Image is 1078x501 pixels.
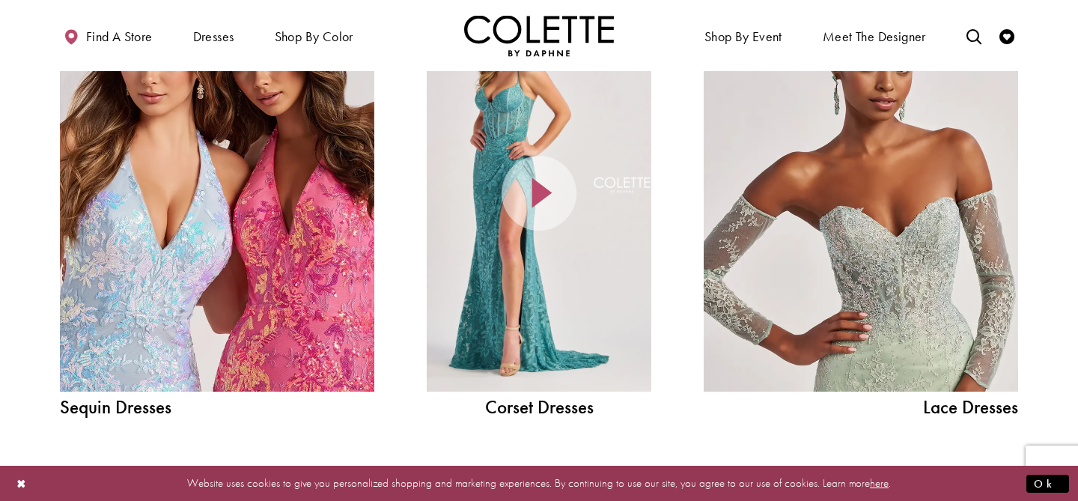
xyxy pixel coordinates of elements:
[963,15,985,56] a: Toggle search
[86,29,153,44] span: Find a store
[60,15,156,56] a: Find a store
[108,473,970,494] p: Website uses cookies to give you personalized shopping and marketing experiences. By continuing t...
[193,29,234,44] span: Dresses
[60,398,374,416] span: Sequin Dresses
[271,15,357,56] span: Shop by color
[701,15,786,56] span: Shop By Event
[9,470,34,497] button: Close Dialog
[464,15,614,56] img: Colette by Daphne
[1026,474,1069,493] button: Submit Dialog
[427,398,651,416] a: Corset Dresses
[819,15,930,56] a: Meet the designer
[275,29,353,44] span: Shop by color
[189,15,238,56] span: Dresses
[464,15,614,56] a: Visit Home Page
[870,476,889,491] a: here
[823,29,926,44] span: Meet the designer
[704,29,782,44] span: Shop By Event
[996,15,1018,56] a: Check Wishlist
[704,398,1018,416] span: Lace Dresses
